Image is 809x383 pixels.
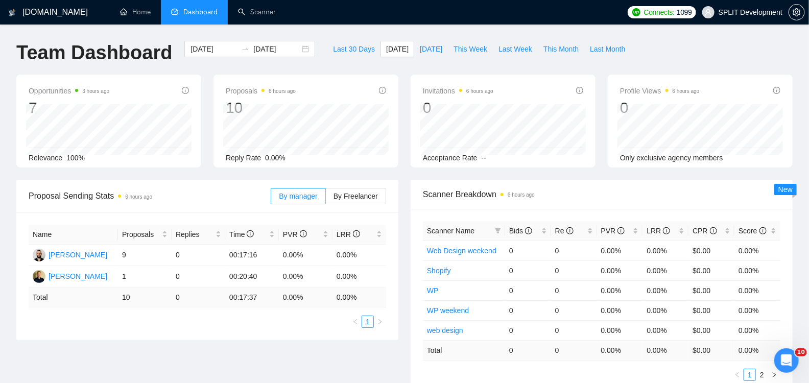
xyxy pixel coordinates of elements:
[734,320,780,340] td: 0.00%
[734,300,780,320] td: 0.00%
[620,98,700,117] div: 0
[744,369,755,380] a: 1
[172,245,225,266] td: 0
[795,348,807,356] span: 10
[731,369,744,381] li: Previous Page
[597,320,643,340] td: 0.00%
[66,154,85,162] span: 100%
[493,223,503,238] span: filter
[427,286,439,295] a: WP
[448,41,493,57] button: This Week
[688,300,734,320] td: $0.00
[420,43,442,55] span: [DATE]
[279,245,332,266] td: 0.00%
[505,241,551,260] td: 0
[362,316,374,328] li: 1
[225,245,279,266] td: 00:17:16
[379,87,386,94] span: info-circle
[118,245,172,266] td: 9
[427,267,451,275] a: Shopify
[495,228,501,234] span: filter
[333,43,375,55] span: Last 30 Days
[551,320,597,340] td: 0
[122,229,160,240] span: Proposals
[555,227,574,235] span: Re
[632,8,640,16] img: upwork-logo.png
[33,250,107,258] a: BC[PERSON_NAME]
[125,194,152,200] time: 6 hours ago
[332,266,386,288] td: 0.00%
[118,288,172,307] td: 10
[423,154,478,162] span: Acceptance Rate
[771,372,777,378] span: right
[349,316,362,328] button: left
[508,192,535,198] time: 6 hours ago
[774,348,799,373] iframe: Intercom live chat
[120,8,151,16] a: homeHome
[734,280,780,300] td: 0.00%
[374,316,386,328] button: right
[332,288,386,307] td: 0.00 %
[362,316,373,327] a: 1
[551,340,597,360] td: 0
[643,260,688,280] td: 0.00%
[29,189,271,202] span: Proposal Sending Stats
[597,280,643,300] td: 0.00%
[677,7,692,18] span: 1099
[423,85,493,97] span: Invitations
[597,300,643,320] td: 0.00%
[620,154,723,162] span: Only exclusive agency members
[773,87,780,94] span: info-circle
[543,43,579,55] span: This Month
[191,43,237,55] input: Start date
[427,326,463,334] a: web design
[33,272,107,280] a: AH[PERSON_NAME]
[778,185,793,194] span: New
[731,369,744,381] button: left
[226,154,261,162] span: Reply Rate
[182,87,189,94] span: info-circle
[29,154,62,162] span: Relevance
[226,98,296,117] div: 10
[466,88,493,94] time: 6 hours ago
[688,241,734,260] td: $0.00
[225,288,279,307] td: 00:17:37
[229,230,254,238] span: Time
[16,41,172,65] h1: Team Dashboard
[265,154,285,162] span: 0.00%
[172,288,225,307] td: 0
[620,85,700,97] span: Profile Views
[172,266,225,288] td: 0
[647,227,670,235] span: LRR
[118,225,172,245] th: Proposals
[734,241,780,260] td: 0.00%
[238,8,276,16] a: searchScanner
[505,300,551,320] td: 0
[498,43,532,55] span: Last Week
[353,230,360,237] span: info-circle
[768,369,780,381] li: Next Page
[688,320,734,340] td: $0.00
[374,316,386,328] li: Next Page
[597,241,643,260] td: 0.00%
[279,288,332,307] td: 0.00 %
[643,241,688,260] td: 0.00%
[759,227,767,234] span: info-circle
[601,227,625,235] span: PVR
[693,227,717,235] span: CPR
[332,245,386,266] td: 0.00%
[688,280,734,300] td: $0.00
[663,227,670,234] span: info-circle
[505,260,551,280] td: 0
[118,266,172,288] td: 1
[643,340,688,360] td: 0.00 %
[283,230,307,238] span: PVR
[789,8,805,16] a: setting
[551,300,597,320] td: 0
[734,340,780,360] td: 0.00 %
[423,188,780,201] span: Scanner Breakdown
[253,43,300,55] input: End date
[584,41,631,57] button: Last Month
[269,88,296,94] time: 6 hours ago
